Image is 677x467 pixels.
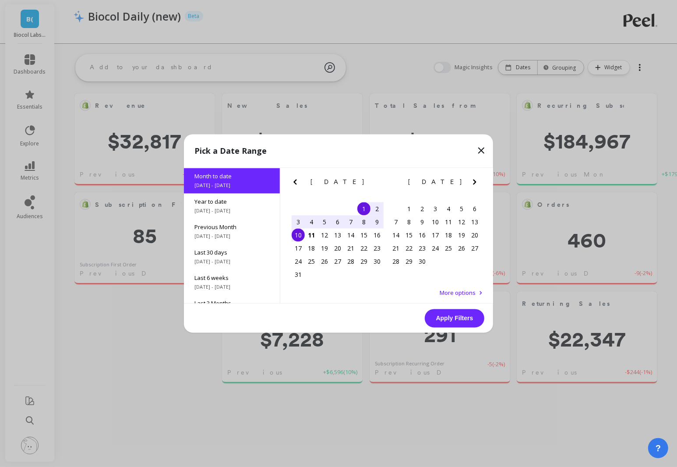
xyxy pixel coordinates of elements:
span: ? [656,442,661,454]
div: Choose Tuesday, September 23rd, 2025 [416,242,429,255]
span: Month to date [194,173,269,180]
div: Choose Monday, September 22nd, 2025 [402,242,416,255]
button: Next Month [469,177,483,191]
div: Choose Saturday, August 16th, 2025 [370,229,384,242]
div: Choose Sunday, September 28th, 2025 [389,255,402,268]
div: Choose Thursday, September 11th, 2025 [442,216,455,229]
span: Previous Month [194,223,269,231]
span: Last 3 Months [194,300,269,308]
button: ? [648,438,668,458]
div: Choose Tuesday, August 26th, 2025 [318,255,331,268]
p: Pick a Date Range [194,145,267,157]
div: Choose Saturday, August 2nd, 2025 [370,202,384,216]
span: [DATE] - [DATE] [194,233,269,240]
span: [DATE] - [DATE] [194,284,269,291]
div: Choose Sunday, September 14th, 2025 [389,229,402,242]
div: Choose Wednesday, August 20th, 2025 [331,242,344,255]
div: Choose Sunday, August 3rd, 2025 [292,216,305,229]
div: Choose Friday, August 22nd, 2025 [357,242,370,255]
div: Choose Friday, August 8th, 2025 [357,216,370,229]
span: Last 6 weeks [194,274,269,282]
div: Choose Tuesday, September 30th, 2025 [416,255,429,268]
div: Choose Friday, September 5th, 2025 [455,202,468,216]
div: Choose Sunday, September 7th, 2025 [389,216,402,229]
div: Choose Monday, August 25th, 2025 [305,255,318,268]
span: [DATE] - [DATE] [194,182,269,189]
div: Choose Friday, August 29th, 2025 [357,255,370,268]
div: Choose Thursday, August 7th, 2025 [344,216,357,229]
div: Choose Sunday, September 21st, 2025 [389,242,402,255]
span: [DATE] - [DATE] [194,258,269,265]
div: Choose Sunday, August 24th, 2025 [292,255,305,268]
div: Choose Monday, September 15th, 2025 [402,229,416,242]
div: Choose Sunday, August 10th, 2025 [292,229,305,242]
span: Year to date [194,198,269,206]
div: Choose Saturday, August 9th, 2025 [370,216,384,229]
div: Choose Wednesday, September 17th, 2025 [429,229,442,242]
div: Choose Saturday, September 20th, 2025 [468,229,481,242]
div: Choose Thursday, September 4th, 2025 [442,202,455,216]
div: Choose Wednesday, September 10th, 2025 [429,216,442,229]
span: [DATE] [408,179,463,186]
div: Choose Monday, August 4th, 2025 [305,216,318,229]
div: Choose Saturday, August 30th, 2025 [370,255,384,268]
div: Choose Saturday, August 23rd, 2025 [370,242,384,255]
div: Choose Friday, September 12th, 2025 [455,216,468,229]
div: Choose Friday, September 19th, 2025 [455,229,468,242]
div: month 2025-08 [292,202,384,281]
div: Choose Thursday, August 14th, 2025 [344,229,357,242]
div: Choose Monday, September 29th, 2025 [402,255,416,268]
span: [DATE] [310,179,365,186]
div: month 2025-09 [389,202,481,268]
div: Choose Wednesday, August 13th, 2025 [331,229,344,242]
div: Choose Wednesday, September 24th, 2025 [429,242,442,255]
div: Choose Tuesday, September 16th, 2025 [416,229,429,242]
div: Choose Wednesday, August 6th, 2025 [331,216,344,229]
div: Choose Thursday, September 18th, 2025 [442,229,455,242]
button: Apply Filters [425,309,484,328]
div: Choose Thursday, September 25th, 2025 [442,242,455,255]
div: Choose Tuesday, September 9th, 2025 [416,216,429,229]
div: Choose Tuesday, August 19th, 2025 [318,242,331,255]
div: Choose Thursday, August 28th, 2025 [344,255,357,268]
div: Choose Friday, August 1st, 2025 [357,202,370,216]
div: Choose Sunday, August 31st, 2025 [292,268,305,281]
div: Choose Monday, September 8th, 2025 [402,216,416,229]
div: Choose Friday, September 26th, 2025 [455,242,468,255]
span: Last 30 days [194,249,269,257]
div: Choose Monday, September 1st, 2025 [402,202,416,216]
div: Choose Wednesday, August 27th, 2025 [331,255,344,268]
button: Next Month [372,177,386,191]
button: Previous Month [388,177,402,191]
div: Choose Tuesday, August 12th, 2025 [318,229,331,242]
div: Choose Wednesday, September 3rd, 2025 [429,202,442,216]
div: Choose Saturday, September 27th, 2025 [468,242,481,255]
span: [DATE] - [DATE] [194,208,269,215]
div: Choose Saturday, September 6th, 2025 [468,202,481,216]
span: More options [440,289,476,297]
div: Choose Saturday, September 13th, 2025 [468,216,481,229]
div: Choose Monday, August 11th, 2025 [305,229,318,242]
div: Choose Friday, August 15th, 2025 [357,229,370,242]
div: Choose Tuesday, August 5th, 2025 [318,216,331,229]
div: Choose Sunday, August 17th, 2025 [292,242,305,255]
button: Previous Month [290,177,304,191]
div: Choose Monday, August 18th, 2025 [305,242,318,255]
div: Choose Thursday, August 21st, 2025 [344,242,357,255]
div: Choose Tuesday, September 2nd, 2025 [416,202,429,216]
